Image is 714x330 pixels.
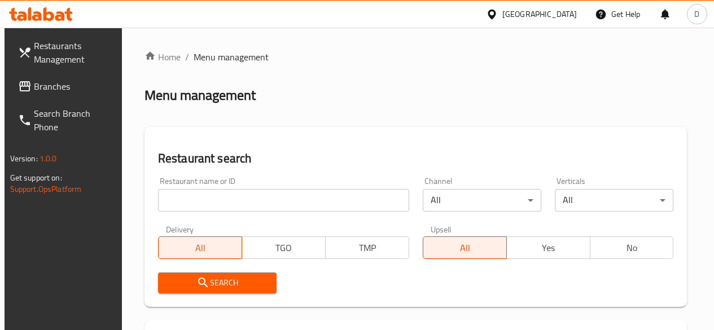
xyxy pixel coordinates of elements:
span: TMP [330,240,405,256]
span: Branches [34,80,115,93]
span: Get support on: [10,170,62,185]
a: Home [144,50,181,64]
button: All [158,236,242,259]
span: Yes [511,240,586,256]
a: Branches [9,73,124,100]
span: TGO [247,240,321,256]
span: 1.0.0 [40,151,57,166]
div: [GEOGRAPHIC_DATA] [502,8,577,20]
span: Search Branch Phone [34,107,115,134]
h2: Restaurant search [158,150,674,167]
span: All [428,240,502,256]
span: Search [167,276,268,290]
a: Restaurants Management [9,32,124,73]
button: Search [158,272,277,293]
span: Restaurants Management [34,39,115,66]
button: TGO [242,236,326,259]
label: Upsell [431,225,452,233]
span: No [595,240,669,256]
label: Delivery [166,225,194,233]
span: All [163,240,238,256]
li: / [185,50,189,64]
div: All [423,189,541,212]
a: Support.OpsPlatform [10,182,82,196]
button: All [423,236,507,259]
nav: breadcrumb [144,50,687,64]
a: Search Branch Phone [9,100,124,140]
button: TMP [325,236,409,259]
span: Version: [10,151,38,166]
span: Menu management [194,50,269,64]
button: Yes [506,236,590,259]
div: All [555,189,673,212]
input: Search for restaurant name or ID.. [158,189,409,212]
h2: Menu management [144,86,256,104]
span: D [694,8,699,20]
button: No [590,236,674,259]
